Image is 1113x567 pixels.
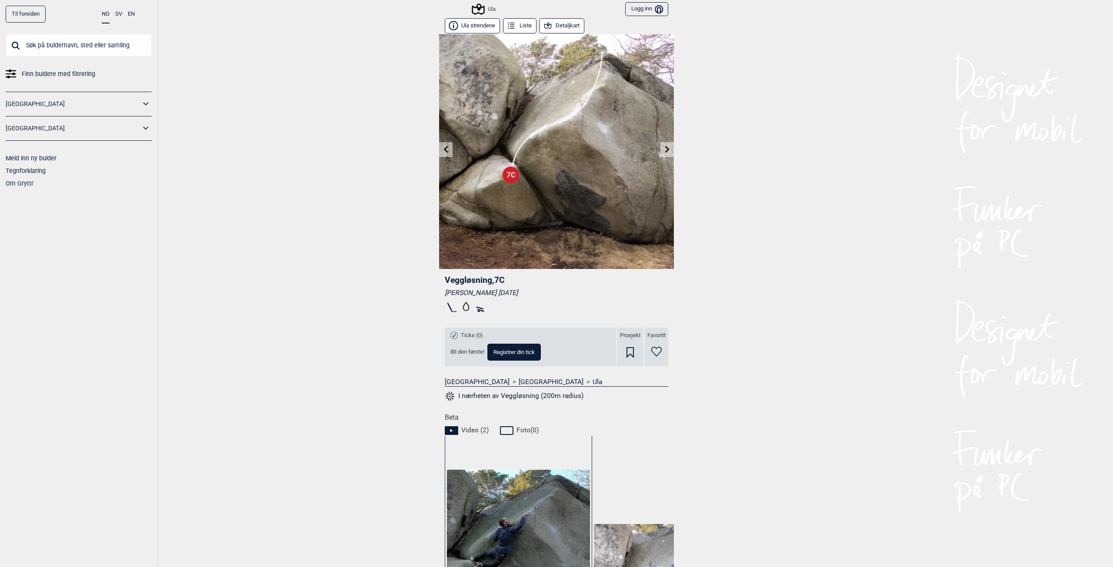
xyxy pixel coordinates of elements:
a: Meld inn ny bulder [6,155,57,162]
div: Prosjekt [617,328,643,366]
a: [GEOGRAPHIC_DATA] [6,98,140,110]
span: Video ( 2 ) [461,426,489,434]
button: NO [102,6,110,23]
span: Bli den første! [450,348,484,356]
span: Foto ( 0 ) [517,426,539,434]
a: Finn buldere med filtrering [6,68,152,80]
span: Registrer din tick [493,349,535,355]
span: Veggløsning , 7C [445,275,505,285]
a: [GEOGRAPHIC_DATA] [445,378,510,386]
nav: > > [445,378,668,386]
span: Favoritt [647,332,666,339]
button: I nærheten av Veggløsning (200m radius) [445,391,583,402]
img: Vegglosning 210322 [439,34,674,269]
button: Ula strendene [445,18,500,33]
button: Logg inn [625,2,668,17]
button: Liste [503,18,537,33]
a: [GEOGRAPHIC_DATA] [6,122,140,135]
a: [GEOGRAPHIC_DATA] [519,378,583,386]
a: Om Gryttr [6,180,33,187]
button: EN [128,6,135,23]
a: Til forsiden [6,6,46,23]
a: Ula [593,378,602,386]
input: Søk på buldernavn, sted eller samling [6,34,152,56]
span: Ticks (0) [461,332,483,339]
button: Detaljkart [539,18,584,33]
a: Tegnforklaring [6,167,46,174]
div: [PERSON_NAME] [DATE] [445,288,668,297]
button: SV [115,6,122,23]
button: Registrer din tick [487,344,541,361]
div: Ula [473,4,496,14]
span: Finn buldere med filtrering [22,68,95,80]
